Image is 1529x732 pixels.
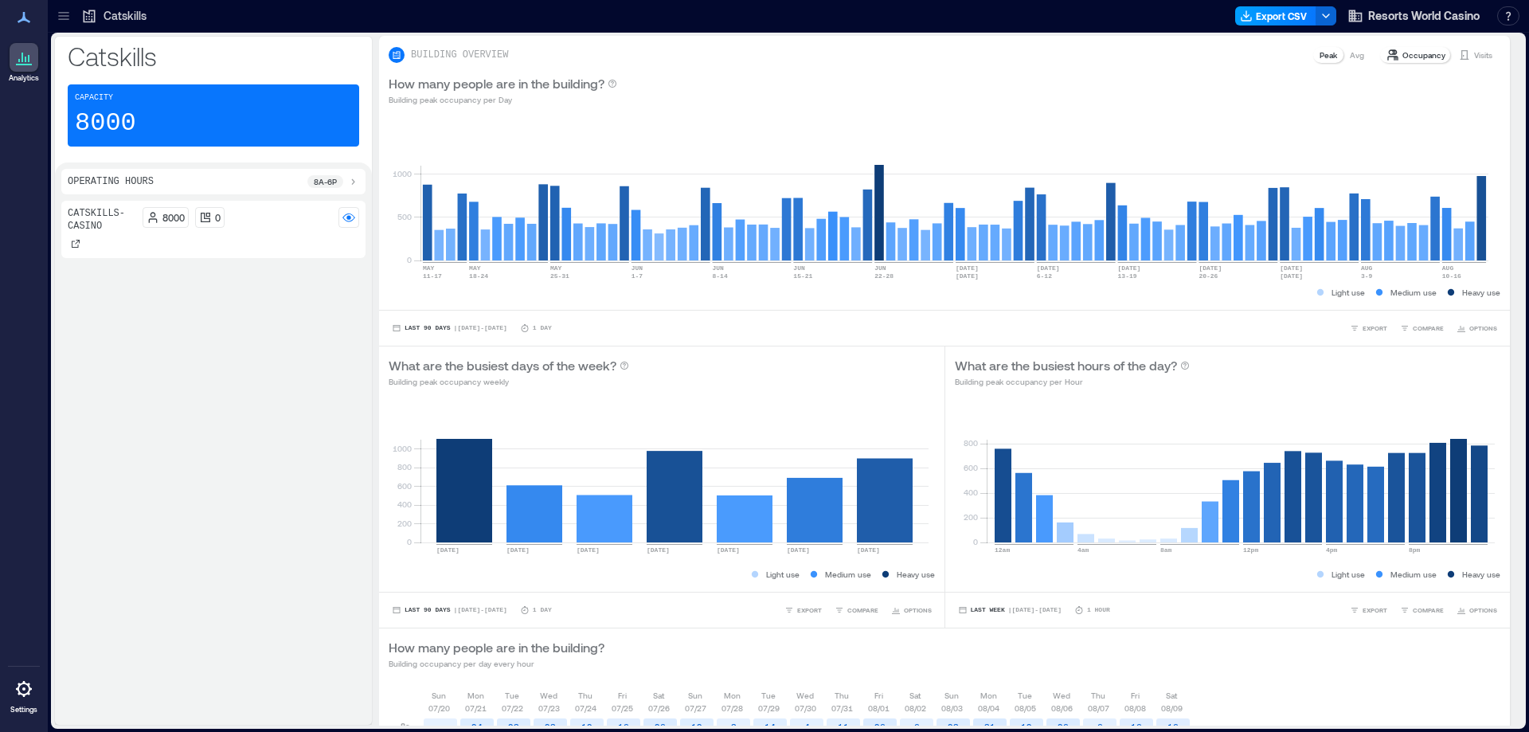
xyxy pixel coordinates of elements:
[1077,546,1089,554] text: 4am
[897,568,935,581] p: Heavy use
[874,264,886,272] text: JUN
[948,722,959,732] text: 23
[1058,722,1069,732] text: 26
[874,689,883,702] p: Fri
[411,49,508,61] p: BUILDING OVERVIEW
[766,568,800,581] p: Light use
[1087,605,1110,615] p: 1 Hour
[874,722,886,732] text: 26
[1235,6,1316,25] button: Export CSV
[1361,264,1373,272] text: AUG
[1037,264,1060,272] text: [DATE]
[941,702,963,714] p: 08/03
[717,546,740,554] text: [DATE]
[793,264,805,272] text: JUN
[944,689,959,702] p: Sun
[75,108,136,139] p: 8000
[540,689,557,702] p: Wed
[1453,602,1500,618] button: OPTIONS
[724,689,741,702] p: Mon
[984,722,995,732] text: 31
[618,722,629,732] text: 16
[5,670,43,719] a: Settings
[393,444,412,453] tspan: 1000
[68,207,136,233] p: Catskills- Casino
[1332,286,1365,299] p: Light use
[905,702,926,714] p: 08/02
[688,689,702,702] p: Sun
[1469,323,1497,333] span: OPTIONS
[469,264,481,272] text: MAY
[467,689,484,702] p: Mon
[550,264,562,272] text: MAY
[1199,264,1222,272] text: [DATE]
[68,40,359,72] p: Catskills
[978,702,999,714] p: 08/04
[868,702,890,714] p: 08/01
[632,264,643,272] text: JUN
[655,722,666,732] text: 26
[764,722,776,732] text: 14
[1350,49,1364,61] p: Avg
[1037,272,1052,280] text: 6-12
[423,272,442,280] text: 11-17
[1118,264,1141,272] text: [DATE]
[1131,689,1140,702] p: Fri
[713,264,725,272] text: JUN
[1361,272,1373,280] text: 3-9
[432,689,446,702] p: Sun
[407,255,412,264] tspan: 0
[963,463,977,472] tspan: 600
[1320,49,1337,61] p: Peak
[533,323,552,333] p: 1 Day
[1015,702,1036,714] p: 08/05
[389,375,629,388] p: Building peak occupancy weekly
[423,264,435,272] text: MAY
[389,93,617,106] p: Building peak occupancy per Day
[1462,568,1500,581] p: Heavy use
[575,702,596,714] p: 07/24
[795,702,816,714] p: 07/30
[581,722,592,732] text: 12
[1332,568,1365,581] p: Light use
[888,602,935,618] button: OPTIONS
[1474,49,1492,61] p: Visits
[632,272,643,280] text: 1-7
[648,702,670,714] p: 07/26
[653,689,664,702] p: Sat
[835,689,849,702] p: Thu
[389,638,604,657] p: How many people are in the building?
[469,272,488,280] text: 18-24
[955,375,1190,388] p: Building peak occupancy per Hour
[538,702,560,714] p: 07/23
[1413,323,1444,333] span: COMPARE
[647,546,670,554] text: [DATE]
[1363,323,1387,333] span: EXPORT
[407,537,412,546] tspan: 0
[436,546,459,554] text: [DATE]
[847,605,878,615] span: COMPARE
[1280,264,1303,272] text: [DATE]
[162,211,185,224] p: 8000
[1021,722,1032,732] text: 19
[963,438,977,448] tspan: 800
[831,702,853,714] p: 07/31
[1053,689,1070,702] p: Wed
[1413,605,1444,615] span: COMPARE
[1442,264,1454,272] text: AUG
[104,8,147,24] p: Catskills
[804,722,810,732] text: 4
[793,272,812,280] text: 15-21
[68,175,154,188] p: Operating Hours
[465,702,487,714] p: 07/21
[956,272,979,280] text: [DATE]
[397,462,412,472] tspan: 800
[75,92,113,104] p: Capacity
[972,537,977,546] tspan: 0
[314,175,337,188] p: 8a - 6p
[397,481,412,491] tspan: 600
[389,74,604,93] p: How many people are in the building?
[955,356,1177,375] p: What are the busiest hours of the day?
[1347,602,1390,618] button: EXPORT
[1469,605,1497,615] span: OPTIONS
